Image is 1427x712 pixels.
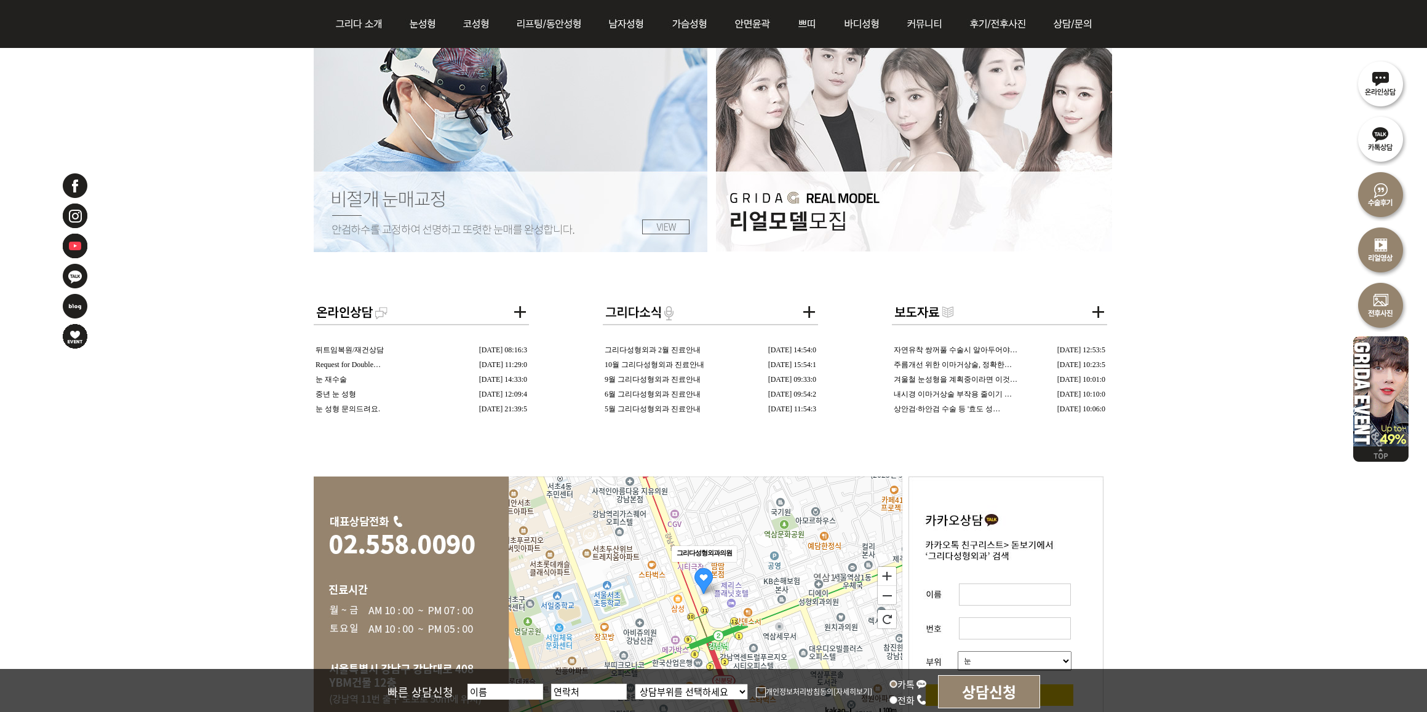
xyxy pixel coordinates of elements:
img: 카톡상담 [1353,111,1409,166]
img: 카카오톡 [62,263,89,290]
a: 그리다성형외과 2월 진료안내 [605,346,701,354]
button: 확대 [876,566,897,585]
a: Request for Double… [316,360,381,369]
img: 리얼영상 [1353,221,1409,277]
img: 위로가기 [1353,446,1409,462]
a: 9월 그리다성형외과 진료안내 [605,375,701,384]
img: kakao_icon.png [916,678,927,689]
a: [DATE] 10:23:5 [1057,360,1105,369]
a: [DATE] 09:54:2 [768,390,816,398]
span: 축소 [878,587,896,605]
img: call_icon.png [916,694,927,705]
a: [DATE] 12:09:4 [479,390,527,398]
img: 페이스북 [62,172,89,199]
img: main_notice.jpg [603,298,818,325]
a: [DATE] 21:39:5 [479,405,527,413]
img: 네이버블로그 [62,293,89,320]
span: 초기화 [878,610,896,628]
input: 연락처 [551,684,627,700]
span: 빠른 상담신청 [388,684,453,700]
a: [DATE] 09:33:0 [768,375,816,384]
a: [DATE] 15:54:1 [768,360,816,369]
a: 눈 성형 문의드려요. [316,405,380,413]
span: 확대 [878,567,896,585]
a: 주름개선 위한 이마거상술, 정확한… [894,360,1012,369]
a: 내시경 이마거상술 부작용 줄이기 … [894,390,1012,398]
a: [DATE] 10:10:0 [1057,390,1105,398]
img: 이벤트 [1353,332,1409,446]
a: 그리다성형외과의원 [672,546,737,562]
a: [DATE] 10:01:0 [1057,375,1105,384]
a: 눈 재수술 [316,375,347,384]
button: 초기화 [876,609,897,630]
a: [DATE] 14:54:0 [768,346,816,354]
a: 자연유착 쌍꺼풀 수술시 알아두어야… [894,346,1017,354]
img: main_counsel.jpg [314,298,529,325]
a: [DATE] 11:54:3 [768,405,816,413]
a: 상안검·하안검 수술 등 '효도 성… [894,405,1000,413]
input: 카톡 [889,680,897,688]
input: 이름 [467,684,543,700]
a: [DATE] 08:16:3 [479,346,527,354]
a: [자세히보기] [833,686,872,697]
a: [DATE] 12:53:5 [1057,346,1105,354]
img: checkbox.png [756,687,766,697]
label: 카톡 [889,678,927,690]
a: [DATE] 11:29:0 [479,360,527,369]
img: main_news.jpg [892,298,1107,325]
input: 전화 [889,696,897,704]
a: 6월 그리다성형외과 진료안내 [605,390,701,398]
img: 이벤트 [62,323,89,350]
a: 겨울철 눈성형을 계획중이라면 이것… [894,375,1017,384]
a: [DATE] 10:06:0 [1057,405,1105,413]
a: 5월 그리다성형외과 진료안내 [605,405,701,413]
a: [DATE] 14:33:0 [479,375,527,384]
a: 10월 그리다성형외과 진료안내 [605,360,704,369]
img: 인스타그램 [62,202,89,229]
a: 뒤트임복원/재건상담 [316,346,384,354]
img: 수술전후사진 [1353,277,1409,332]
button: 축소 [876,585,897,606]
img: 유투브 [62,232,89,259]
a: 중년 눈 성형 [316,390,356,398]
input: 상담신청 [938,675,1040,708]
label: 개인정보처리방침동의 [756,686,833,697]
img: 온라인상담 [1353,55,1409,111]
label: 전화 [889,694,927,706]
img: 수술후기 [1353,166,1409,221]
